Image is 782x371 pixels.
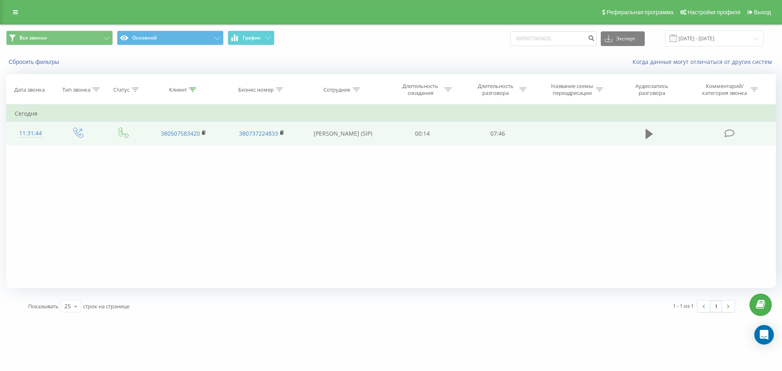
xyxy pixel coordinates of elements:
[228,31,275,45] button: График
[238,86,274,93] div: Бизнес номер
[710,301,722,312] a: 1
[510,31,597,46] input: Поиск по номеру
[28,303,59,310] span: Показывать
[301,122,385,145] td: [PERSON_NAME] (SIP)
[701,83,749,97] div: Комментарий/категория звонка
[15,125,46,141] div: 11:31:44
[474,83,517,97] div: Длительность разговора
[239,130,278,137] a: 380737224833
[673,302,694,310] div: 1 - 1 из 1
[688,9,740,15] span: Настройки профиля
[113,86,130,93] div: Статус
[460,122,535,145] td: 07:46
[399,83,442,97] div: Длительность ожидания
[14,86,45,93] div: Дата звонка
[323,86,351,93] div: Сотрудник
[64,302,71,310] div: 25
[633,58,776,66] a: Когда данные могут отличаться от других систем
[626,83,679,97] div: Аудиозапись разговора
[385,122,460,145] td: 00:14
[117,31,224,45] button: Основной
[550,83,594,97] div: Название схемы переадресации
[161,130,200,137] a: 380507583420
[754,325,774,345] div: Open Intercom Messenger
[7,105,776,122] td: Сегодня
[754,9,771,15] span: Выход
[243,35,261,41] span: График
[6,31,113,45] button: Все звонки
[6,58,63,66] button: Сбросить фильтры
[83,303,130,310] span: строк на странице
[169,86,187,93] div: Клиент
[601,31,645,46] button: Экспорт
[20,35,47,41] span: Все звонки
[606,9,673,15] span: Реферальная программа
[62,86,90,93] div: Тип звонка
